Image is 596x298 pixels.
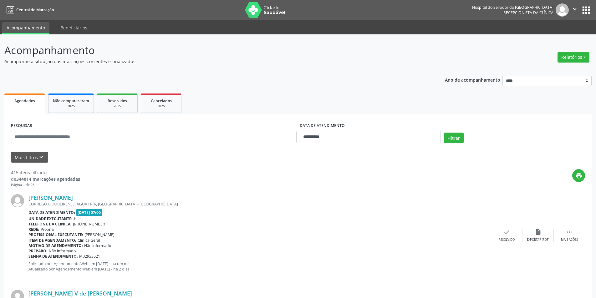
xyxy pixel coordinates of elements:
b: Motivo de agendamento: [28,243,83,248]
a: [PERSON_NAME] V de [PERSON_NAME] [28,290,132,297]
button:  [569,3,581,17]
div: 2025 [102,104,133,109]
button: Mais filtroskeyboard_arrow_down [11,152,48,163]
div: Exportar (PDF) [527,238,549,242]
b: Rede: [28,227,39,232]
b: Data de atendimento: [28,210,75,215]
span: Não informado [84,243,111,248]
i:  [571,6,578,13]
a: Beneficiários [56,22,92,33]
span: M02933521 [79,254,100,259]
span: Não informado [49,248,76,254]
span: Hse [74,216,81,221]
b: Preparo: [28,248,48,254]
div: 2025 [53,104,89,109]
i: insert_drive_file [535,229,542,235]
b: Telefone da clínica: [28,221,72,227]
div: CORREGO BOMBEIRENSE, AGUA FRIA, [GEOGRAPHIC_DATA] - [GEOGRAPHIC_DATA] [28,201,491,207]
b: Unidade executante: [28,216,73,221]
i:  [566,229,573,235]
i: print [575,172,582,179]
p: Acompanhe a situação das marcações correntes e finalizadas [4,58,415,65]
span: Clinica Geral [78,238,100,243]
b: Senha de atendimento: [28,254,78,259]
b: Profissional executante: [28,232,83,237]
span: Própria [41,227,54,232]
label: PESQUISAR [11,121,32,131]
i: keyboard_arrow_down [38,154,45,161]
div: Página 1 de 28 [11,182,80,188]
span: Cancelados [151,98,172,104]
p: Acompanhamento [4,43,415,58]
span: Não compareceram [53,98,89,104]
button: Filtrar [444,133,464,143]
p: Solicitado por Agendamento Web em [DATE] - há um mês Atualizado por Agendamento Web em [DATE] - h... [28,261,491,272]
div: 415 itens filtrados [11,169,80,176]
button: print [572,169,585,182]
span: Agendados [14,98,35,104]
img: img [556,3,569,17]
label: DATA DE ATENDIMENTO [300,121,345,131]
span: Central de Marcação [16,7,54,13]
div: Resolvido [499,238,515,242]
strong: 344014 marcações agendadas [16,176,80,182]
div: Mais ações [561,238,578,242]
span: [PHONE_NUMBER] [73,221,106,227]
a: Central de Marcação [4,5,54,15]
span: Resolvidos [108,98,127,104]
button: Relatórios [558,52,589,63]
span: Recepcionista da clínica [503,10,553,15]
a: [PERSON_NAME] [28,194,73,201]
div: 2025 [145,104,177,109]
button: apps [581,5,592,16]
span: [DATE] 07:00 [76,209,103,216]
b: Item de agendamento: [28,238,76,243]
a: Acompanhamento [2,22,49,34]
div: de [11,176,80,182]
img: img [11,194,24,207]
div: Hospital do Servidor do [GEOGRAPHIC_DATA] [472,5,553,10]
p: Ano de acompanhamento [445,76,500,83]
i: check [503,229,510,235]
span: [PERSON_NAME] [84,232,115,237]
